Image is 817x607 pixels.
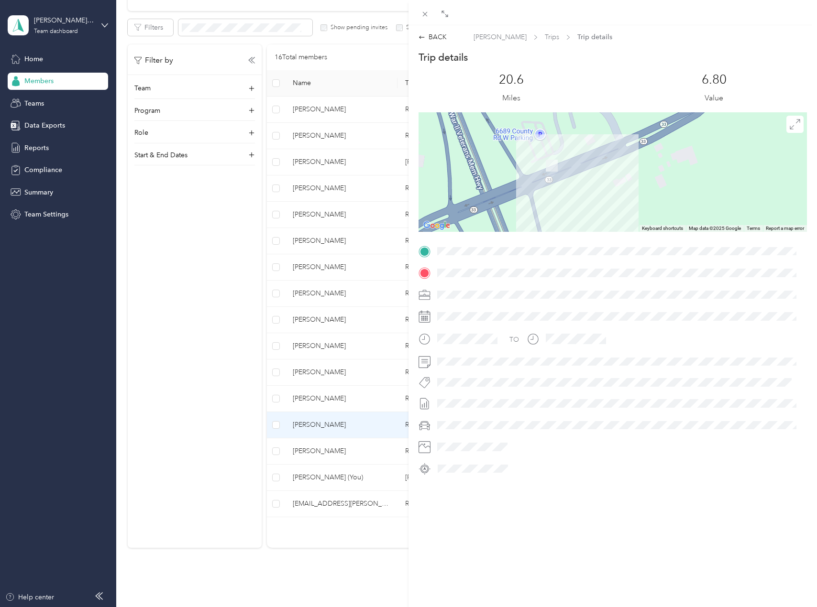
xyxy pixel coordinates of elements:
p: Miles [502,92,520,104]
span: Trips [545,32,559,42]
span: [PERSON_NAME] [474,32,527,42]
span: Trip details [577,32,612,42]
button: Keyboard shortcuts [642,225,683,232]
a: Report a map error [766,226,804,231]
p: Value [705,92,723,104]
span: Map data ©2025 Google [689,226,741,231]
p: 20.6 [499,72,524,87]
img: Google [421,219,453,232]
a: Open this area in Google Maps (opens a new window) [421,219,453,232]
div: BACK [419,32,447,42]
div: TO [509,335,519,345]
iframe: Everlance-gr Chat Button Frame [763,553,817,607]
a: Terms (opens in new tab) [747,226,760,231]
p: Trip details [419,51,468,64]
p: 6.80 [702,72,727,87]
